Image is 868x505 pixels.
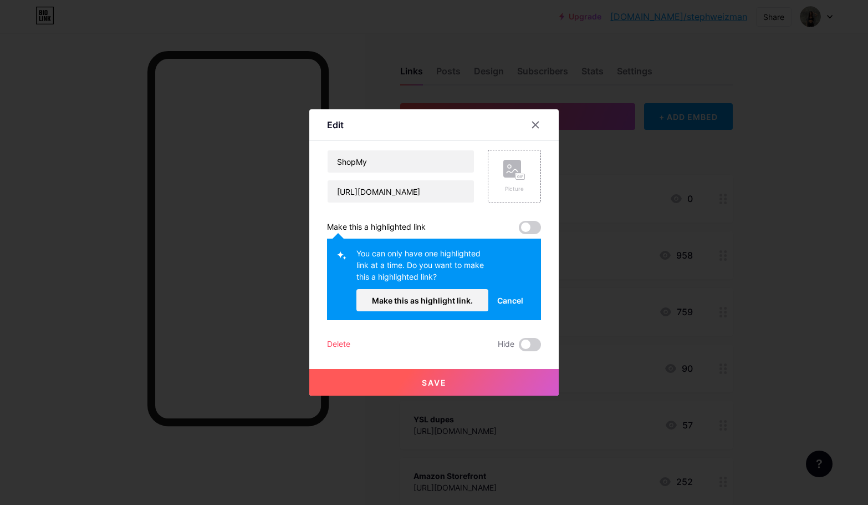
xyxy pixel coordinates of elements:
span: Cancel [497,295,523,306]
div: Picture [503,185,525,193]
input: Title [328,150,474,173]
div: You can only have one highlighted link at a time. Do you want to make this a highlighted link? [356,248,488,289]
span: Make this as highlight link. [372,296,473,305]
div: Make this a highlighted link [327,221,426,234]
button: Make this as highlight link. [356,289,488,311]
input: URL [328,180,474,203]
span: Hide [498,338,514,351]
button: Save [309,369,559,396]
span: Save [422,378,447,387]
div: Edit [327,118,344,132]
button: Cancel [488,289,532,311]
div: Delete [327,338,350,351]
